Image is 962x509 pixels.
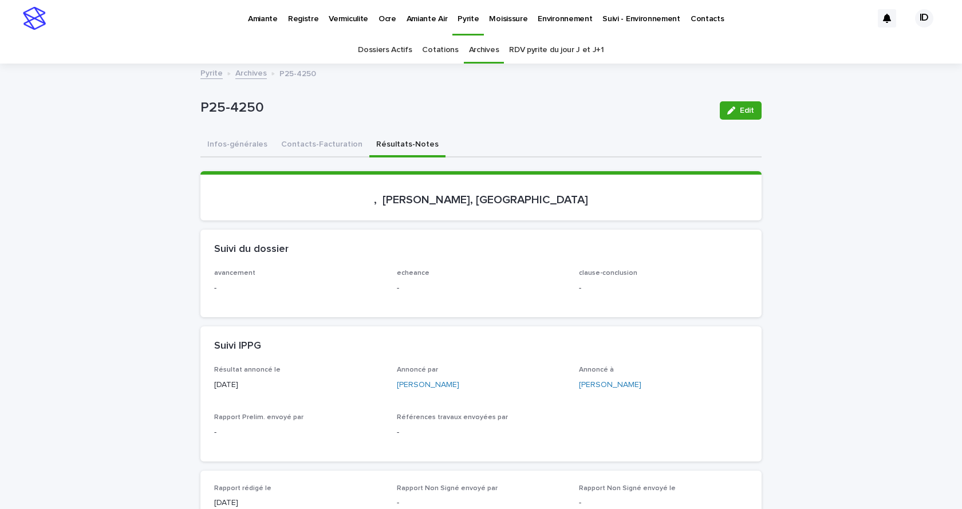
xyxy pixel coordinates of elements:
p: [DATE] [214,379,383,391]
p: , [PERSON_NAME], [GEOGRAPHIC_DATA] [214,193,748,207]
a: Dossiers Actifs [358,37,412,64]
span: echeance [397,270,429,277]
span: Annoncé à [579,366,614,373]
button: Infos-générales [200,133,274,157]
span: Rapport Non Signé envoyé par [397,485,498,492]
span: Rapport rédigé le [214,485,271,492]
a: [PERSON_NAME] [397,379,459,391]
a: Archives [469,37,499,64]
img: stacker-logo-s-only.png [23,7,46,30]
button: Contacts-Facturation [274,133,369,157]
a: [PERSON_NAME] [579,379,641,391]
p: - [397,282,566,294]
span: Edit [740,106,754,115]
a: Cotations [422,37,458,64]
p: - [214,427,383,439]
span: clause-conclusion [579,270,637,277]
p: - [397,497,566,509]
a: Archives [235,66,267,79]
span: Rapport Non Signé envoyé le [579,485,676,492]
a: Pyrite [200,66,223,79]
span: Références travaux envoyées par [397,414,508,421]
p: [DATE] [214,497,383,509]
p: - [214,282,383,294]
span: avancement [214,270,255,277]
span: Résultat annoncé le [214,366,281,373]
span: Annoncé par [397,366,438,373]
p: P25-4250 [200,100,711,116]
h2: Suivi IPPG [214,340,261,353]
p: - [579,497,748,509]
a: RDV pyrite du jour J et J+1 [509,37,604,64]
button: Edit [720,101,762,120]
h2: Suivi du dossier [214,243,289,256]
p: - [397,427,566,439]
p: P25-4250 [279,66,316,79]
span: Rapport Prelim. envoyé par [214,414,303,421]
button: Résultats-Notes [369,133,445,157]
p: - [579,282,748,294]
div: ID [915,9,933,27]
